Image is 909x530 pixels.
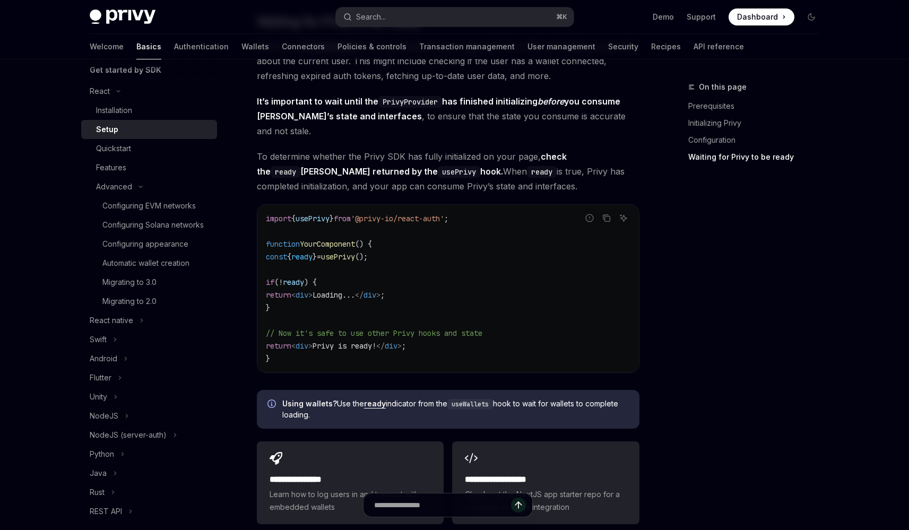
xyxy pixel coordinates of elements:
span: from [334,214,351,223]
button: Toggle Advanced section [81,177,217,196]
a: Configuring EVM networks [81,196,217,215]
span: const [266,252,287,262]
span: ; [402,341,406,351]
a: Recipes [651,34,681,59]
a: Setup [81,120,217,139]
code: PrivyProvider [378,96,442,108]
button: Toggle Swift section [81,330,217,349]
a: Authentication [174,34,229,59]
strong: It’s important to wait until the has finished initializing you consume [PERSON_NAME]’s state and ... [257,96,620,121]
a: Welcome [90,34,124,59]
img: dark logo [90,10,155,24]
a: Configuration [688,132,828,149]
button: Toggle dark mode [803,8,820,25]
span: Dashboard [737,12,778,22]
div: NodeJS (server-auth) [90,429,167,441]
span: ⌘ K [556,13,567,21]
span: { [287,252,291,262]
span: Use the indicator from the hook to wait for wallets to complete loading. [282,398,629,420]
div: NodeJS [90,410,118,422]
a: Dashboard [729,8,794,25]
span: { [291,214,296,223]
div: Features [96,161,126,174]
code: usePrivy [438,166,480,178]
span: } [313,252,317,262]
span: > [376,290,380,300]
a: Connectors [282,34,325,59]
span: ready [283,277,304,287]
span: ) { [304,277,317,287]
span: < [291,341,296,351]
a: User management [527,34,595,59]
a: API reference [694,34,744,59]
div: REST API [90,505,122,518]
span: , to ensure that the state you consume is accurate and not stale. [257,94,639,138]
span: div [296,290,308,300]
button: Toggle React section [81,82,217,101]
span: } [330,214,334,223]
div: Unity [90,390,107,403]
span: () { [355,239,372,249]
span: YourComponent [300,239,355,249]
div: Setup [96,123,118,136]
a: Policies & controls [337,34,406,59]
span: ready [291,252,313,262]
a: Support [687,12,716,22]
a: Demo [653,12,674,22]
button: Ask AI [617,211,630,225]
span: Privy is ready! [313,341,376,351]
code: ready [271,166,300,178]
span: (); [355,252,368,262]
span: ; [380,290,385,300]
div: Swift [90,333,107,346]
a: Transaction management [419,34,515,59]
span: On this page [699,81,747,93]
div: Automatic wallet creation [102,257,189,270]
span: div [385,341,397,351]
div: Java [90,467,107,480]
span: ; [444,214,448,223]
span: </ [355,290,363,300]
code: useWallets [447,399,493,410]
span: Learn how to log users in and transact with embedded wallets [270,488,431,514]
span: </ [376,341,385,351]
span: ( [274,277,279,287]
button: Toggle Rust section [81,483,217,502]
span: div [296,341,308,351]
span: } [266,354,270,363]
button: Copy the contents from the code block [600,211,613,225]
button: Open search [336,7,574,27]
span: To determine whether the Privy SDK has fully initialized on your page, When is true, Privy has co... [257,149,639,194]
button: Toggle Flutter section [81,368,217,387]
button: Toggle Python section [81,445,217,464]
span: usePrivy [296,214,330,223]
div: Advanced [96,180,132,193]
span: When the is first rendered on your page, the Privy SDK will initialize some state about the curre... [257,39,639,83]
span: = [317,252,321,262]
div: Flutter [90,371,111,384]
a: Features [81,158,217,177]
div: Configuring appearance [102,238,188,250]
a: Configuring appearance [81,234,217,254]
button: Report incorrect code [583,211,596,225]
span: // Now it's safe to use other Privy hooks and state [266,328,482,338]
span: div [363,290,376,300]
div: Migrating to 3.0 [102,276,157,289]
a: Automatic wallet creation [81,254,217,273]
strong: Using wallets? [282,399,337,408]
button: Send message [511,498,526,512]
div: Configuring Solana networks [102,219,204,231]
div: React native [90,314,133,327]
div: Rust [90,486,105,499]
a: Migrating to 3.0 [81,273,217,292]
div: Android [90,352,117,365]
span: import [266,214,291,223]
span: usePrivy [321,252,355,262]
div: Installation [96,104,132,117]
a: ready [364,399,386,409]
div: Quickstart [96,142,131,155]
div: Python [90,448,114,461]
button: Toggle Android section [81,349,217,368]
a: Security [608,34,638,59]
span: < [291,290,296,300]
